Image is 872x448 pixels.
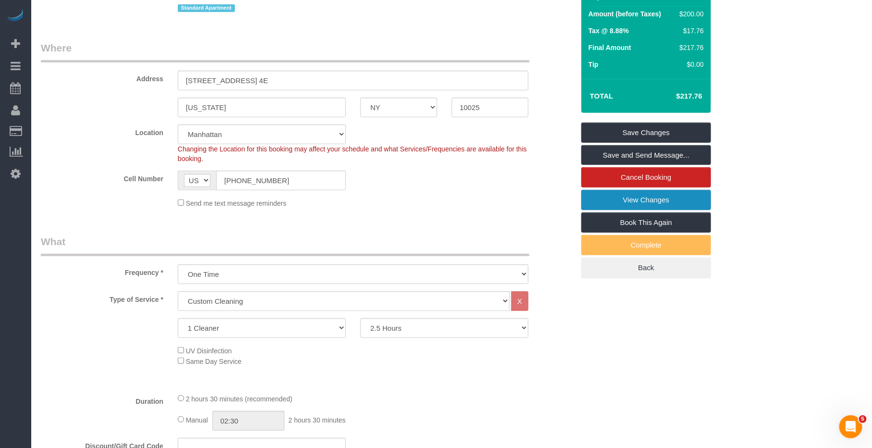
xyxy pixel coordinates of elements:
span: Same Day Service [186,358,242,365]
input: Zip Code [452,98,528,117]
span: Standard Apartment [178,4,235,12]
div: $17.76 [676,26,704,36]
legend: Where [41,41,529,62]
input: Cell Number [216,171,346,190]
a: Save and Send Message... [581,145,711,165]
span: Send me text message reminders [186,199,286,207]
label: Location [34,124,171,137]
a: Back [581,258,711,278]
div: $0.00 [676,60,704,69]
span: 5 [859,415,867,423]
label: Address [34,71,171,84]
span: 2 hours 30 minutes (recommended) [186,395,293,403]
iframe: Intercom live chat [839,415,862,438]
span: 2 hours 30 minutes [288,416,345,424]
label: Frequency * [34,264,171,277]
label: Cell Number [34,171,171,184]
span: UV Disinfection [186,347,232,355]
a: View Changes [581,190,711,210]
a: Book This Again [581,212,711,233]
span: Manual [186,416,208,424]
label: Final Amount [589,43,631,52]
span: Changing the Location for this booking may affect your schedule and what Services/Frequencies are... [178,145,527,162]
label: Duration [34,393,171,406]
img: Automaid Logo [6,10,25,23]
h4: $217.76 [648,92,702,100]
a: Save Changes [581,123,711,143]
strong: Total [590,92,614,100]
legend: What [41,235,529,256]
label: Tip [589,60,599,69]
div: $217.76 [676,43,704,52]
label: Amount (before Taxes) [589,9,661,19]
label: Tax @ 8.88% [589,26,629,36]
div: $200.00 [676,9,704,19]
label: Type of Service * [34,291,171,304]
input: City [178,98,346,117]
a: Cancel Booking [581,167,711,187]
